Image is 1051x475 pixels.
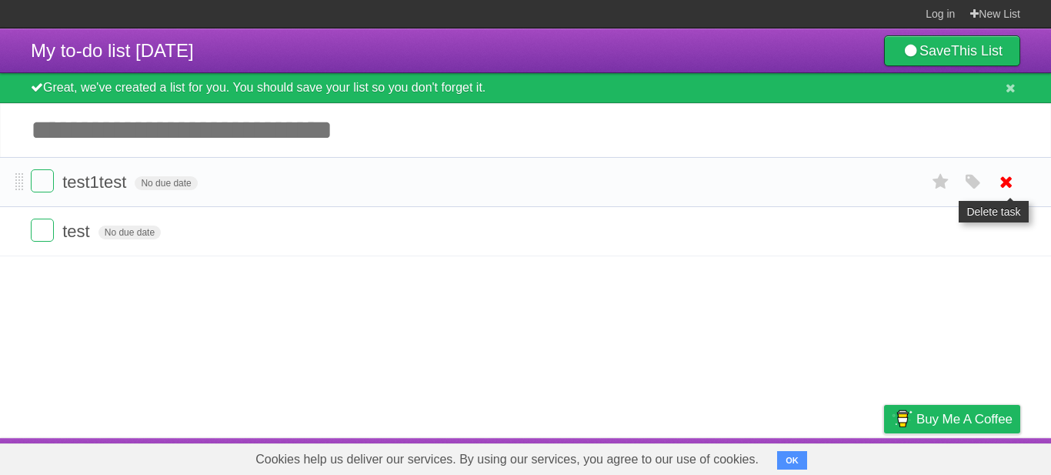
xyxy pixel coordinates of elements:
[777,451,807,470] button: OK
[926,169,956,195] label: Star task
[951,43,1003,59] b: This List
[923,442,1020,471] a: Suggest a feature
[31,40,194,61] span: My to-do list [DATE]
[62,222,93,241] span: test
[31,169,54,192] label: Done
[884,35,1020,66] a: SaveThis List
[135,176,197,190] span: No due date
[892,406,913,432] img: Buy me a coffee
[864,442,904,471] a: Privacy
[31,219,54,242] label: Done
[62,172,130,192] span: test1test
[240,444,774,475] span: Cookies help us deliver our services. By using our services, you agree to our use of cookies.
[679,442,712,471] a: About
[812,442,846,471] a: Terms
[98,226,161,239] span: No due date
[916,406,1013,433] span: Buy me a coffee
[884,405,1020,433] a: Buy me a coffee
[730,442,792,471] a: Developers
